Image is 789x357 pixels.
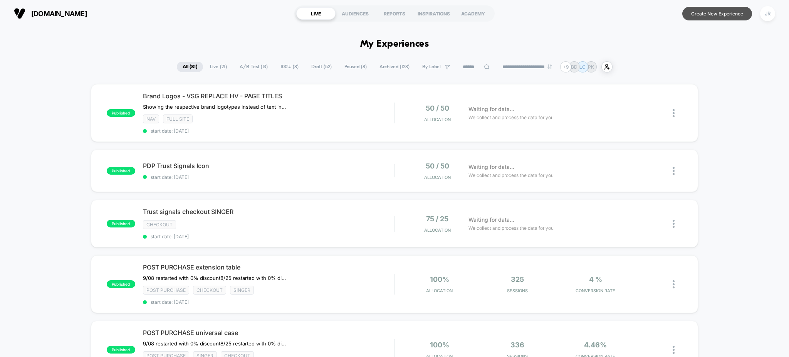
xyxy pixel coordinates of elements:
[275,62,304,72] span: 100% ( 8 )
[589,275,602,283] span: 4 %
[107,220,135,227] span: published
[426,288,453,293] span: Allocation
[673,346,675,354] img: close
[426,215,448,223] span: 75 / 25
[588,64,594,70] p: PK
[468,224,554,232] span: We collect and process the data for you
[468,172,554,179] span: We collect and process the data for you
[230,286,254,295] span: Singer
[468,216,514,224] span: Waiting for data...
[163,115,193,123] span: Full site
[296,7,336,20] div: LIVE
[430,341,449,349] span: 100%
[143,340,286,347] span: 9/08 restarted with 0% discount8/25 restarted with 0% discount due to Laborday promo10% off 6% CR...
[510,341,524,349] span: 336
[204,62,233,72] span: Live ( 21 )
[143,174,394,180] span: start date: [DATE]
[426,104,449,112] span: 50 / 50
[107,346,135,354] span: published
[375,7,414,20] div: REPORTS
[143,299,394,305] span: start date: [DATE]
[673,109,675,117] img: close
[143,263,394,271] span: POST PURCHASE extension table
[414,7,453,20] div: INSPIRATIONS
[143,220,176,229] span: checkout
[143,162,394,170] span: PDP Trust Signals Icon
[143,234,394,239] span: start date: [DATE]
[107,109,135,117] span: published
[143,286,189,295] span: Post Purchase
[14,8,25,19] img: Visually logo
[143,128,394,134] span: start date: [DATE]
[107,280,135,288] span: published
[424,117,451,122] span: Allocation
[424,227,451,233] span: Allocation
[143,104,286,110] span: Showing the respective brand logotypes instead of text in tabs
[234,62,274,72] span: A/B Test ( 13 )
[453,7,493,20] div: ACADEMY
[107,167,135,175] span: published
[143,92,394,100] span: Brand Logos - VSG REPLACE HV - PAGE TITLES
[480,288,555,293] span: Sessions
[360,39,429,50] h1: My Experiences
[579,64,586,70] p: LC
[339,62,373,72] span: Paused ( 8 )
[12,7,89,20] button: [DOMAIN_NAME]
[682,7,752,20] button: Create New Experience
[673,167,675,175] img: close
[560,61,571,72] div: + 9
[758,6,777,22] button: JR
[430,275,449,283] span: 100%
[143,275,286,281] span: 9/08 restarted with 0% discount﻿8/25 restarted with 0% discount due to Laborday promo
[336,7,375,20] div: AUDIENCES
[547,64,552,69] img: end
[673,280,675,288] img: close
[422,64,441,70] span: By Label
[571,64,577,70] p: BD
[760,6,775,21] div: JR
[468,105,514,113] span: Waiting for data...
[468,163,514,171] span: Waiting for data...
[424,175,451,180] span: Allocation
[559,288,633,293] span: CONVERSION RATE
[584,341,607,349] span: 4.46%
[511,275,524,283] span: 325
[673,220,675,228] img: close
[143,329,394,337] span: POST PURCHASE universal case
[177,62,203,72] span: All ( 81 )
[468,114,554,121] span: We collect and process the data for you
[306,62,337,72] span: Draft ( 52 )
[426,162,449,170] span: 50 / 50
[374,62,415,72] span: Archived ( 128 )
[143,115,159,123] span: NAV
[31,10,87,18] span: [DOMAIN_NAME]
[193,286,226,295] span: checkout
[143,208,394,216] span: Trust signals checkout SINGER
